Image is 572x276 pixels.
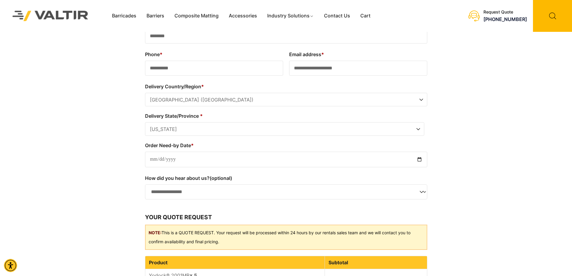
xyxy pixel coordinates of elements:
[321,51,324,57] abbr: required
[483,16,527,22] a: call (888) 496-3625
[145,173,427,183] label: How did you hear about us?
[149,230,162,235] b: NOTE:
[5,3,96,29] img: Valtir Rentals
[145,141,427,150] label: Order Need-by Date
[145,93,427,107] span: United States (US)
[200,113,203,119] abbr: required
[145,93,427,106] span: Delivery Country/Region
[355,11,376,20] a: Cart
[319,11,355,20] a: Contact Us
[145,50,283,59] label: Phone
[224,11,262,20] a: Accessories
[141,11,169,20] a: Barriers
[169,11,224,20] a: Composite Matting
[145,122,424,136] span: Delivery State/Province
[4,259,17,272] div: Accessibility Menu
[145,256,325,269] th: Product
[483,10,527,15] div: Request Quote
[210,175,232,181] span: (optional)
[145,225,427,250] div: This is a QUOTE REQUEST. Your request will be processed within 24 hours by our rentals sales team...
[191,142,194,148] abbr: required
[107,11,141,20] a: Barricades
[145,123,424,136] span: Texas
[145,111,424,121] label: Delivery State/Province
[145,213,427,222] h3: Your quote request
[262,11,319,20] a: Industry Solutions
[289,50,427,59] label: Email address
[145,82,427,91] label: Delivery Country/Region
[160,51,162,57] abbr: required
[201,83,204,89] abbr: required
[325,256,427,269] th: Subtotal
